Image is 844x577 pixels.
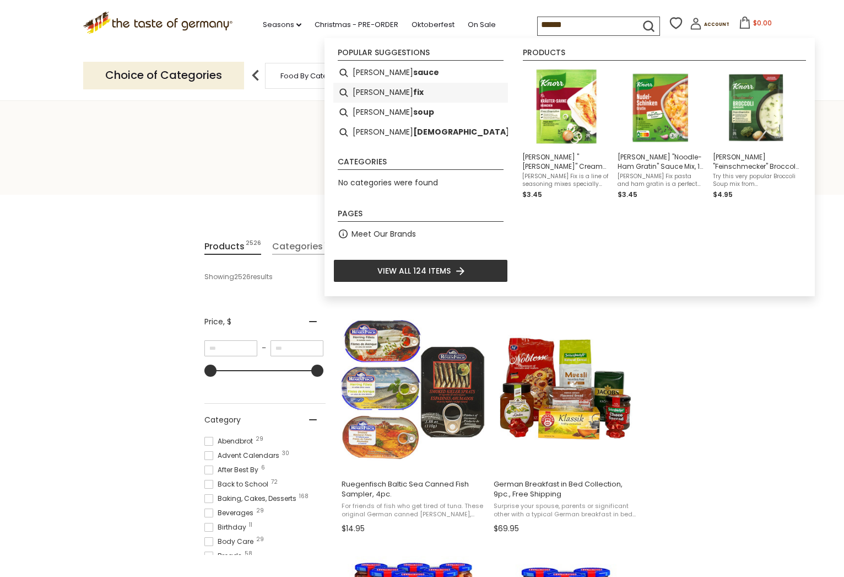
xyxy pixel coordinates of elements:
span: No categories were found [338,177,438,188]
span: Back to School [204,479,272,489]
span: – [257,343,270,353]
li: knorr sauce [333,63,508,83]
span: Body Care [204,537,257,547]
a: View Categories Tab [272,239,332,255]
img: Knorr Fix Kräuter-Sahne Hänchen [526,67,605,147]
span: 30 [282,451,289,456]
img: previous arrow [245,65,267,87]
img: Ruegenfisch Baltic Sea Sampler [340,316,486,462]
span: [PERSON_NAME] "Noodle-Ham Gratin" Sauce Mix, 1.1 oz [618,152,704,171]
li: Pages [338,210,504,222]
span: [PERSON_NAME] "Feinschmecker" Broccoli Creme Soup, 2.4 oz [713,152,799,171]
span: 168 [299,494,309,499]
span: [PERSON_NAME] Fix is a line of seasoning mixes specially created to flavor specific dishes. With ... [522,173,609,188]
span: Try this very popular Broccoli Soup mix from [PERSON_NAME], which the whole family will enjoy! Ad... [713,173,799,188]
h1: Search results [34,148,810,173]
span: $69.95 [494,523,519,535]
li: View all 124 items [333,259,508,282]
a: German Breakfast in Bed Collection, 9pc., Free Shipping [492,306,638,537]
b: 2526 [234,272,251,282]
a: Ruegenfisch Baltic Sea Canned Fish Sampler, 4pc. [340,306,486,537]
div: Showing results [204,268,472,286]
span: Birthday [204,522,250,532]
li: knorr salat [333,122,508,142]
span: 72 [271,479,278,485]
span: $14.95 [342,523,365,535]
span: 29 [256,537,264,542]
span: Abendbrot [204,436,256,446]
li: knorr fix [333,83,508,103]
b: sauce [413,66,439,79]
a: View Products Tab [204,239,261,255]
span: German Breakfast in Bed Collection, 9pc., Free Shipping [494,479,636,499]
span: 11 [249,522,252,528]
b: soup [413,106,434,119]
span: After Best By [204,465,262,475]
span: $4.95 [713,190,733,199]
li: knorr soup [333,103,508,122]
span: 6 [261,465,265,471]
span: [PERSON_NAME] Fix pasta and ham gratin is a perfect combination of carefully balanced spices, her... [618,173,704,188]
img: Knorr Feinschmecker Broccoli Soup [716,67,796,147]
span: Account [704,22,729,28]
span: For friends of fish who get tired of tuna. These original German canned [PERSON_NAME], sprats, ma... [342,502,484,519]
a: Food By Category [280,72,344,80]
span: [PERSON_NAME] "[PERSON_NAME]" Creamy Herb Sauce Mix for Chicken, 1,5 oz [522,152,609,171]
a: Knorr Noddle-Ham Gratin Sauce Mix[PERSON_NAME] "Noodle-Ham Gratin" Sauce Mix, 1.1 oz[PERSON_NAME]... [618,67,704,200]
a: Account [690,18,729,34]
li: Categories [338,158,504,170]
span: $3.45 [618,190,637,199]
button: $0.00 [732,17,778,33]
a: On Sale [468,19,496,31]
span: 58 [245,551,252,557]
li: Knorr "Noodle-Ham Gratin" Sauce Mix, 1.1 oz [613,63,708,205]
a: Knorr Feinschmecker Broccoli Soup[PERSON_NAME] "Feinschmecker" Broccoli Creme Soup, 2.4 ozTry thi... [713,67,799,200]
a: Meet Our Brands [351,228,416,241]
a: Oktoberfest [412,19,455,31]
span: 66 [324,239,332,254]
a: Knorr Fix Kräuter-Sahne Hänchen[PERSON_NAME] "[PERSON_NAME]" Creamy Herb Sauce Mix for Chicken, 1... [522,67,609,200]
img: Knorr Noddle-Ham Gratin Sauce Mix [621,67,701,147]
span: $3.45 [522,190,542,199]
a: Christmas - PRE-ORDER [315,19,398,31]
span: Baking, Cakes, Desserts [204,494,300,504]
div: Instant Search Results [324,38,815,296]
span: , $ [223,316,231,327]
span: $0.00 [753,18,772,28]
span: 2526 [246,239,261,254]
li: Meet Our Brands [333,224,508,244]
li: Knorr "Kräuter Sahne" Creamy Herb Sauce Mix for Chicken, 1,5 oz [518,63,613,205]
p: Choice of Categories [83,62,244,89]
span: Surprise your spouse, parents or significant other with a typical German breakfast in bed. Includ... [494,502,636,519]
span: 29 [256,508,264,514]
span: Breads [204,551,245,561]
span: Ruegenfisch Baltic Sea Canned Fish Sampler, 4pc. [342,479,484,499]
li: Popular suggestions [338,49,504,61]
li: Products [523,49,806,61]
span: Price [204,316,231,328]
b: [DEMOGRAPHIC_DATA] [413,126,510,138]
span: Category [204,414,241,426]
span: View all 124 items [377,265,451,277]
span: Advent Calendars [204,451,283,461]
b: fix [413,86,424,99]
span: 29 [256,436,263,442]
span: Beverages [204,508,257,518]
li: Knorr "Feinschmecker" Broccoli Creme Soup, 2.4 oz [708,63,804,205]
a: Seasons [263,19,301,31]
